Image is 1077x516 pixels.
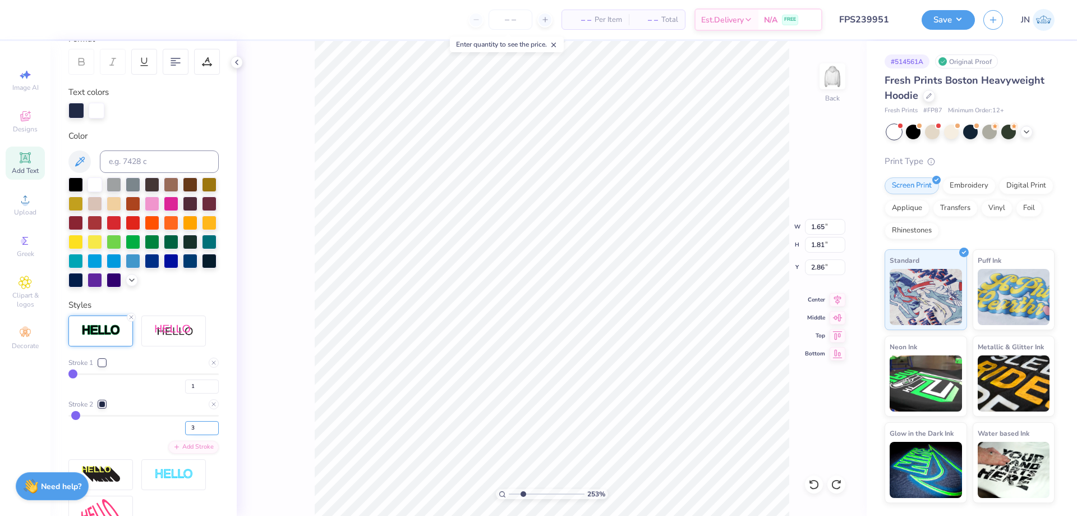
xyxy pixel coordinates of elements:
input: e.g. 7428 c [100,150,219,173]
img: Standard [890,269,962,325]
span: Center [805,296,825,304]
span: Glow in the Dark Ink [890,427,954,439]
span: Add Text [12,166,39,175]
div: Print Type [885,155,1055,168]
span: # FP87 [923,106,942,116]
img: Puff Ink [978,269,1050,325]
div: Add Stroke [168,441,219,454]
img: Shadow [154,324,194,338]
img: Water based Ink [978,442,1050,498]
span: Middle [805,314,825,322]
div: Screen Print [885,177,939,194]
span: Stroke 2 [68,399,93,409]
span: JN [1021,13,1030,26]
img: Glow in the Dark Ink [890,442,962,498]
div: Color [68,130,219,143]
div: Rhinestones [885,222,939,239]
span: Standard [890,254,919,266]
span: Clipart & logos [6,291,45,309]
div: Back [825,93,840,103]
span: Greek [17,249,34,258]
input: Untitled Design [831,8,913,31]
span: 253 % [587,489,605,499]
span: Est. Delivery [701,14,744,26]
span: – – [636,14,658,26]
img: Jacky Noya [1033,9,1055,31]
img: Neon Ink [890,355,962,412]
span: Fresh Prints Boston Heavyweight Hoodie [885,74,1044,102]
a: JN [1021,9,1055,31]
span: Per Item [595,14,622,26]
span: Neon Ink [890,341,917,353]
div: Vinyl [981,200,1012,217]
img: Back [821,65,844,88]
span: Upload [14,208,36,217]
span: Water based Ink [978,427,1029,439]
span: – – [569,14,591,26]
span: Minimum Order: 12 + [948,106,1004,116]
div: Applique [885,200,929,217]
input: – – [489,10,532,30]
div: Styles [68,299,219,312]
span: Designs [13,125,38,134]
span: Image AI [12,83,39,92]
div: Foil [1016,200,1042,217]
div: Enter quantity to see the price. [450,36,564,52]
span: Stroke 1 [68,358,93,368]
span: Fresh Prints [885,106,918,116]
span: Top [805,332,825,340]
img: Stroke [81,324,121,337]
span: Decorate [12,341,39,350]
div: # 514561A [885,54,929,69]
span: Puff Ink [978,254,1001,266]
span: N/A [764,14,777,26]
div: Transfers [933,200,978,217]
button: Save [922,10,975,30]
label: Text colors [68,86,109,99]
img: Metallic & Glitter Ink [978,355,1050,412]
span: Total [661,14,678,26]
img: Negative Space [154,468,194,481]
strong: Need help? [41,481,81,492]
div: Embroidery [942,177,996,194]
img: 3d Illusion [81,465,121,483]
div: Original Proof [935,54,998,69]
span: Metallic & Glitter Ink [978,341,1044,353]
span: FREE [784,16,796,24]
span: Bottom [805,350,825,358]
div: Digital Print [999,177,1053,194]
